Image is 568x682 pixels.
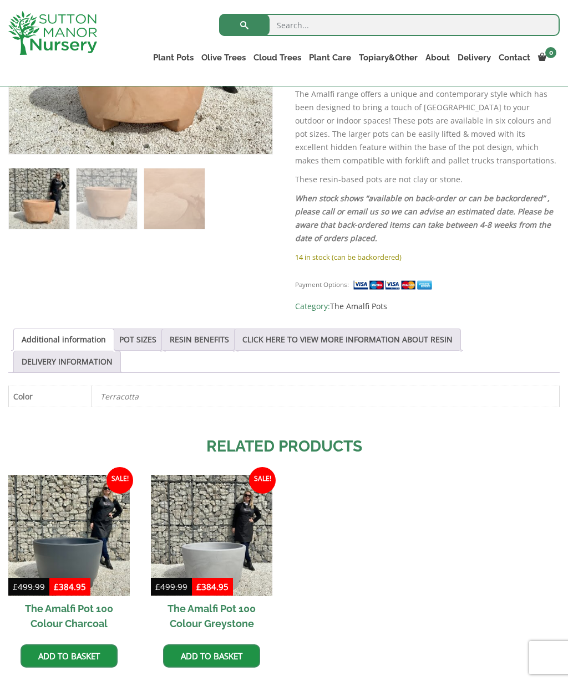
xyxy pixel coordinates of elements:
span: 0 [545,47,556,58]
p: These resin-based pots are not clay or stone. [295,173,560,186]
span: Sale! [106,467,133,494]
a: CLICK HERE TO VIEW MORE INFORMATION ABOUT RESIN [242,329,453,350]
small: Payment Options: [295,280,349,289]
a: Additional information [22,329,106,350]
a: Delivery [454,50,495,65]
span: £ [196,581,201,592]
img: The Amalfi Pot 100 Colour Terracotta [9,168,69,229]
p: Terracotta [100,386,551,407]
span: Category: [295,300,560,313]
a: Plant Care [305,50,355,65]
bdi: 384.95 [196,581,229,592]
a: RESIN BENEFITS [170,329,229,350]
p: The Amalfi range offers a unique and contemporary style which has been designed to bring a touch ... [295,88,560,167]
th: Color [9,386,92,407]
img: payment supported [353,279,436,291]
span: Sale! [249,467,276,494]
a: About [422,50,454,65]
a: Sale! The Amalfi Pot 100 Colour Greystone [151,475,272,636]
span: £ [155,581,160,592]
a: DELIVERY INFORMATION [22,351,113,372]
a: The Amalfi Pots [330,301,387,311]
a: Cloud Trees [250,50,305,65]
a: POT SIZES [119,329,156,350]
img: logo [8,11,97,55]
h2: The Amalfi Pot 100 Colour Greystone [151,596,272,636]
img: The Amalfi Pot 100 Colour Terracotta - Image 3 [144,168,205,229]
em: When stock shows “available on back-order or can be backordered” , please call or email us so we ... [295,193,553,243]
h2: Related products [8,435,560,458]
bdi: 384.95 [54,581,86,592]
img: The Amalfi Pot 100 Colour Charcoal [8,475,130,596]
span: £ [54,581,59,592]
p: 14 in stock (can be backordered) [295,250,560,264]
bdi: 499.99 [155,581,187,592]
img: The Amalfi Pot 100 Colour Greystone [151,475,272,596]
span: £ [13,581,18,592]
a: Add to basket: “The Amalfi Pot 100 Colour Charcoal” [21,644,118,668]
a: Olive Trees [197,50,250,65]
a: 0 [534,50,560,65]
h2: The Amalfi Pot 100 Colour Charcoal [8,596,130,636]
input: Search... [219,14,560,36]
bdi: 499.99 [13,581,45,592]
a: Sale! The Amalfi Pot 100 Colour Charcoal [8,475,130,636]
a: Contact [495,50,534,65]
a: Topiary&Other [355,50,422,65]
a: Plant Pots [149,50,197,65]
table: Product Details [8,386,560,407]
a: Add to basket: “The Amalfi Pot 100 Colour Greystone” [163,644,260,668]
img: The Amalfi Pot 100 Colour Terracotta - Image 2 [77,168,137,229]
